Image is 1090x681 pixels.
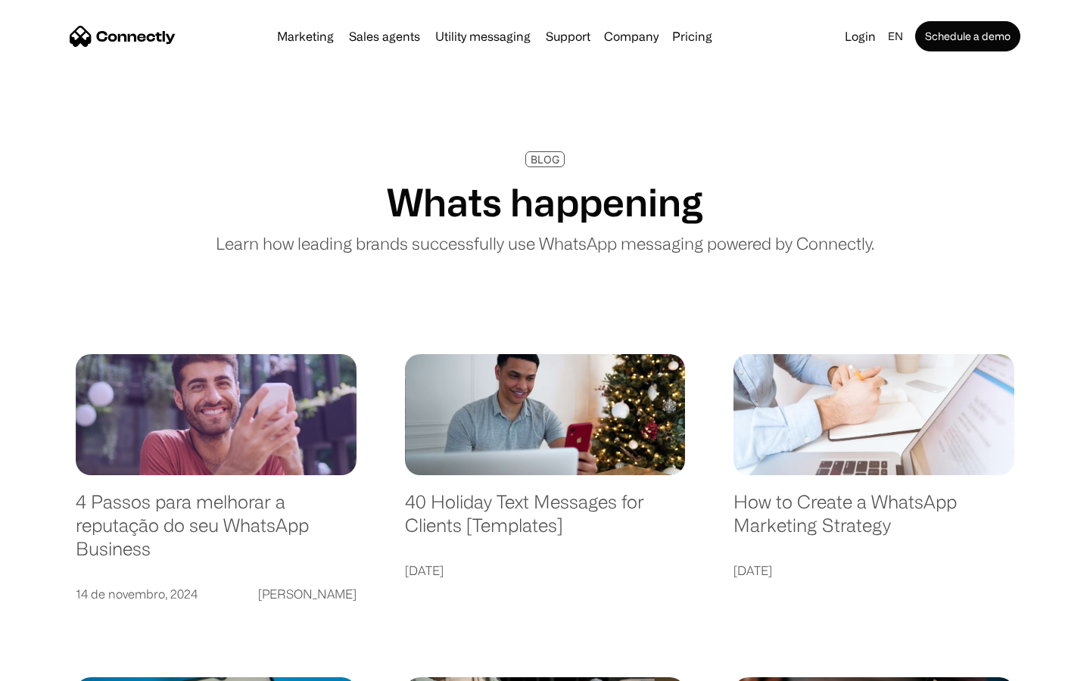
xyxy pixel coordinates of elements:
div: en [888,26,903,47]
a: Sales agents [343,30,426,42]
a: How to Create a WhatsApp Marketing Strategy [733,490,1014,552]
p: Learn how leading brands successfully use WhatsApp messaging powered by Connectly. [216,231,874,256]
aside: Language selected: English [15,655,91,676]
div: BLOG [531,154,559,165]
a: 4 Passos para melhorar a reputação do seu WhatsApp Business [76,490,357,575]
a: Support [540,30,596,42]
div: Company [604,26,659,47]
div: 14 de novembro, 2024 [76,583,198,605]
a: Pricing [666,30,718,42]
div: [DATE] [733,560,772,581]
ul: Language list [30,655,91,676]
a: Schedule a demo [915,21,1020,51]
a: Utility messaging [429,30,537,42]
div: [DATE] [405,560,444,581]
div: [PERSON_NAME] [258,583,357,605]
a: Marketing [271,30,340,42]
a: 40 Holiday Text Messages for Clients [Templates] [405,490,686,552]
h1: Whats happening [387,179,703,225]
a: Login [839,26,882,47]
